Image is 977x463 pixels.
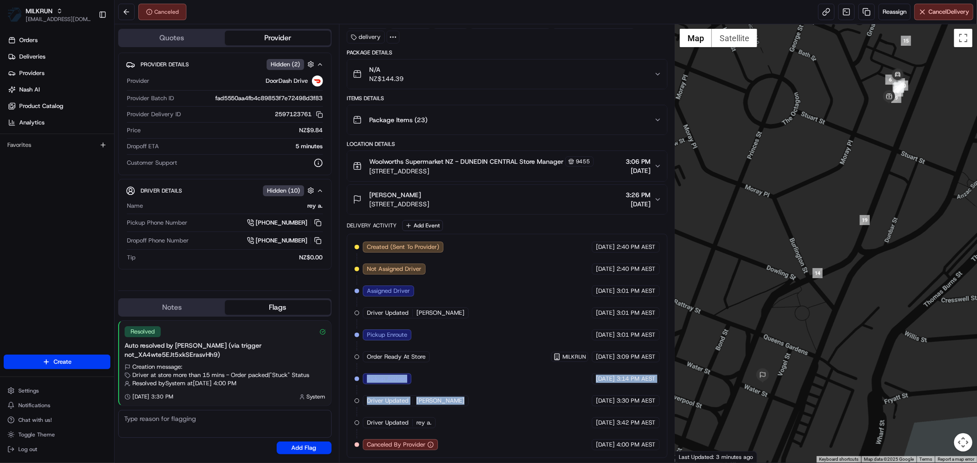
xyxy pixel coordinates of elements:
span: Woolworths Supermarket NZ - DUNEDIN CENTRAL Store Manager [369,157,563,166]
span: [DATE] [626,166,650,175]
div: Package Details [347,49,667,56]
span: at [DATE] 4:00 PM [187,379,236,388]
span: Hidden ( 2 ) [271,60,300,69]
span: Driver Updated [367,419,409,427]
span: Provider [127,77,149,85]
button: [PERSON_NAME][STREET_ADDRESS]3:26 PM[DATE] [347,185,667,214]
span: [PERSON_NAME] [369,190,421,199]
span: 3:14 PM AEST [617,375,655,383]
span: Cancel Delivery [928,8,969,16]
button: Add Event [402,220,443,231]
img: doordash_logo_v2.png [312,75,323,86]
button: Toggle Theme [4,428,110,441]
button: Flags [225,300,331,315]
div: delivery [347,31,385,43]
div: Favorites [4,138,110,152]
div: 22 [893,83,903,93]
span: Not Assigned Driver [367,265,421,273]
span: Notifications [18,402,50,409]
button: Hidden (2) [267,59,317,70]
span: Provider Batch ID [127,94,174,102]
span: [DATE] [626,199,650,209]
span: Name [127,202,143,210]
span: NZ$144.39 [369,74,404,83]
a: Report a map error [938,457,974,462]
button: Chat with us! [4,414,110,426]
span: Chat with us! [18,416,52,424]
span: 3:01 PM AEST [617,287,655,295]
button: Reassign [879,4,911,20]
button: Woolworths Supermarket NZ - DUNEDIN CENTRAL Store Manager9455[STREET_ADDRESS]3:06 PM[DATE] [347,151,667,181]
span: Map data ©2025 Google [864,457,914,462]
span: Providers [19,69,44,77]
span: 3:30 PM AEST [617,397,655,405]
a: Deliveries [4,49,114,64]
span: Dropoff Phone Number [127,237,189,245]
button: Keyboard shortcuts [819,456,858,463]
span: Nash AI [19,86,40,94]
a: Terms (opens in new tab) [919,457,932,462]
span: [PERSON_NAME] [416,397,464,405]
span: [PHONE_NUMBER] [256,219,308,227]
div: Delivery Activity [347,222,397,229]
span: [DATE] [596,441,615,449]
span: 2:40 PM AEST [617,265,655,273]
button: [PHONE_NUMBER] [247,218,323,228]
div: NZ$0.00 [139,253,323,262]
div: 5 minutes [163,142,323,151]
div: rey a. [147,202,323,210]
button: Map camera controls [954,433,972,452]
span: 3:09 PM AEST [617,353,655,361]
span: MILKRUN [26,6,53,16]
span: Driver Updated [367,309,409,317]
span: Assigned Driver [367,287,410,295]
button: [EMAIL_ADDRESS][DOMAIN_NAME] [26,16,91,23]
div: Items Details [347,95,667,102]
button: Show satellite imagery [712,29,757,47]
span: Driver Details [141,187,182,194]
span: 2:40 PM AEST [617,243,655,251]
span: Driver Updated [367,397,409,405]
a: Orders [4,33,114,48]
span: [STREET_ADDRESS] [369,167,594,176]
span: [DATE] [596,331,615,339]
a: Open this area in Google Maps (opens a new window) [677,451,708,463]
div: 6 [885,75,895,85]
button: Show street map [680,29,712,47]
span: Analytics [19,118,44,127]
span: Provider Delivery ID [127,110,181,118]
span: Deliveries [19,53,45,61]
button: Toggle fullscreen view [954,29,972,47]
button: Create [4,355,110,369]
span: [DATE] [596,353,615,361]
span: MILKRUN [562,353,586,361]
span: fad5550aa4fb4c89853f7e72498d3f83 [215,94,323,102]
div: Last Updated: 3 minutes ago [675,451,757,463]
span: Driver at store more than 15 mins - Order packed | "Stuck" Status [132,371,309,379]
button: Driver DetailsHidden (10) [126,183,324,198]
button: [PHONE_NUMBER] [247,236,323,246]
button: MILKRUNMILKRUN[EMAIL_ADDRESS][DOMAIN_NAME] [4,4,95,26]
button: Quotes [119,31,225,45]
button: Add Flag [277,441,332,454]
span: Created (Sent To Provider) [367,243,439,251]
button: Settings [4,384,110,397]
button: N/ANZ$144.39 [347,59,667,89]
span: 4:00 PM AEST [617,441,655,449]
a: Nash AI [4,82,114,97]
span: Package Items ( 23 ) [369,115,427,124]
div: 9 [891,93,901,103]
span: N/A [369,65,404,74]
div: Resolved [125,326,161,337]
span: DoorDash Drive [266,77,308,85]
span: rey a. [416,419,431,427]
button: 2597123761 [275,110,323,118]
span: [DATE] 3:30 PM [132,393,173,400]
a: Product Catalog [4,99,114,113]
span: NZ$9.84 [300,126,323,135]
span: Order Ready At Store [367,353,426,361]
span: [DATE] [596,397,615,405]
span: Orders [19,36,38,44]
span: [PERSON_NAME] [416,309,464,317]
span: 9455 [576,158,590,165]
